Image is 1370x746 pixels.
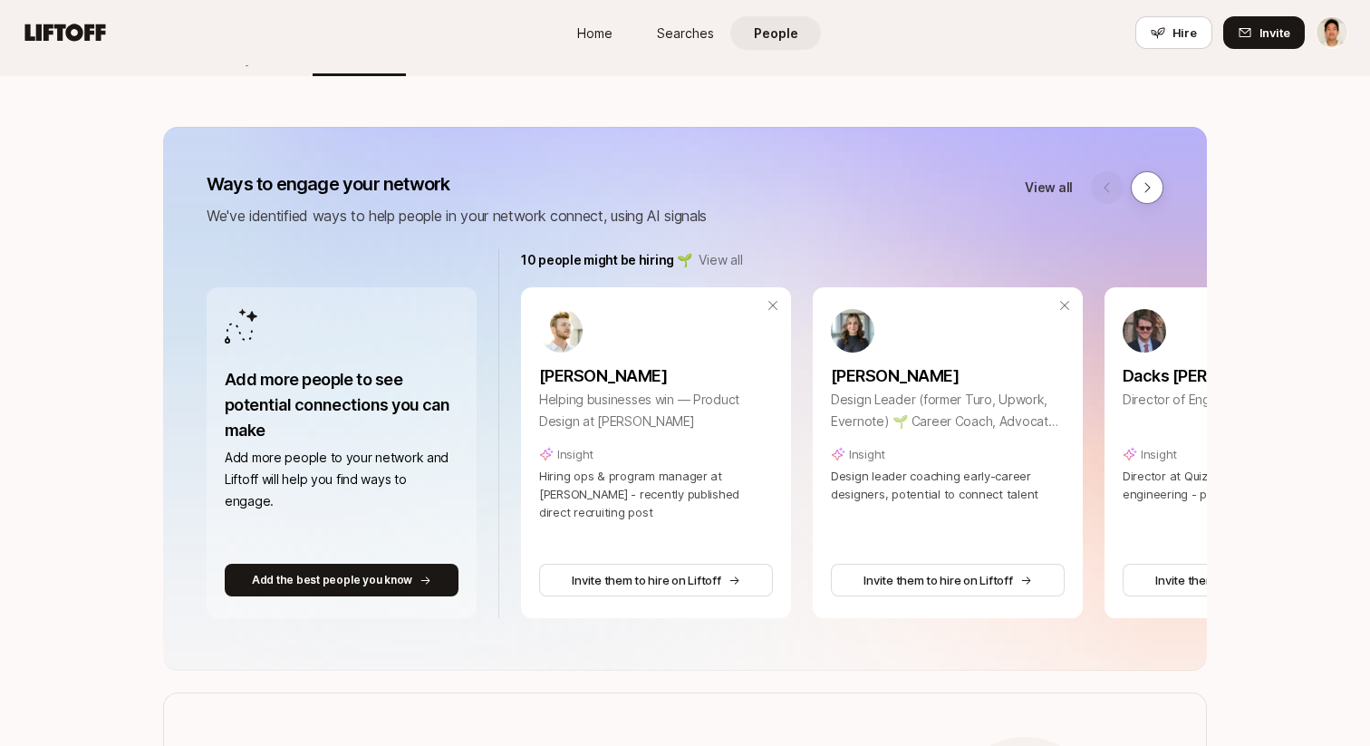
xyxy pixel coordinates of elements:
a: People [730,16,821,50]
p: [PERSON_NAME] [539,363,773,389]
p: Helping businesses win — Product Design at [PERSON_NAME] [539,389,773,432]
span: Hire [1172,24,1197,42]
span: Invite [1259,24,1290,42]
button: Invite them to hire on Liftoff [1123,564,1356,596]
img: ff36497c_782e_48b7_ab00_8a5ec2545956.jpg [1123,309,1166,353]
a: Home [549,16,640,50]
p: Ways to engage your network [207,171,707,197]
a: [PERSON_NAME] [539,353,773,389]
p: Add the best people you know [252,572,412,588]
span: Hiring ops & program manager at [PERSON_NAME] - recently published direct recruiting post [539,469,739,519]
p: Insight [849,445,885,463]
button: Jeremy Chen [1316,16,1348,49]
p: Add more people to see potential connections you can make [225,367,458,443]
span: Director at Quizlet leading product engineering - potential to expand team [1123,469,1339,501]
button: Invite them to hire on Liftoff [539,564,773,596]
button: Invite [1223,16,1305,49]
a: View all [699,249,742,271]
p: Design Leader (former Turo, Upwork, Evernote) 🌱 Career Coach, Advocate, Mentor [831,389,1065,432]
img: 7a523ab6_3918_4b36_a12c_1736bfde0d9d.jpg [831,309,874,353]
button: Add the best people you know [225,564,458,596]
a: Dacks [PERSON_NAME] [1123,353,1356,389]
p: Insight [557,445,593,463]
p: We've identified ways to help people in your network connect, using AI signals [207,204,707,228]
p: Insight [1141,445,1177,463]
a: [PERSON_NAME] [831,353,1065,389]
p: Add more people to your network and Liftoff will help you find ways to engage. [225,447,458,512]
p: [PERSON_NAME] [831,363,1065,389]
button: Invite them to hire on Liftoff [831,564,1065,596]
p: Director of Engineering @ Quizlet [1123,389,1356,411]
img: Jeremy Chen [1317,17,1347,48]
span: People [754,24,798,43]
p: Dacks [PERSON_NAME] [1123,363,1356,389]
button: Hire [1135,16,1212,49]
p: 10 people might be hiring 🌱 [521,249,691,271]
a: Searches [640,16,730,50]
span: Searches [657,24,714,43]
a: View all [1025,177,1073,199]
span: Design leader coaching early-career designers, potential to connect talent [831,469,1038,501]
span: Home [577,24,613,43]
img: 9a714c3a_c272_4a6c_93d0_5a1384ede0b8.jpg [539,309,583,353]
